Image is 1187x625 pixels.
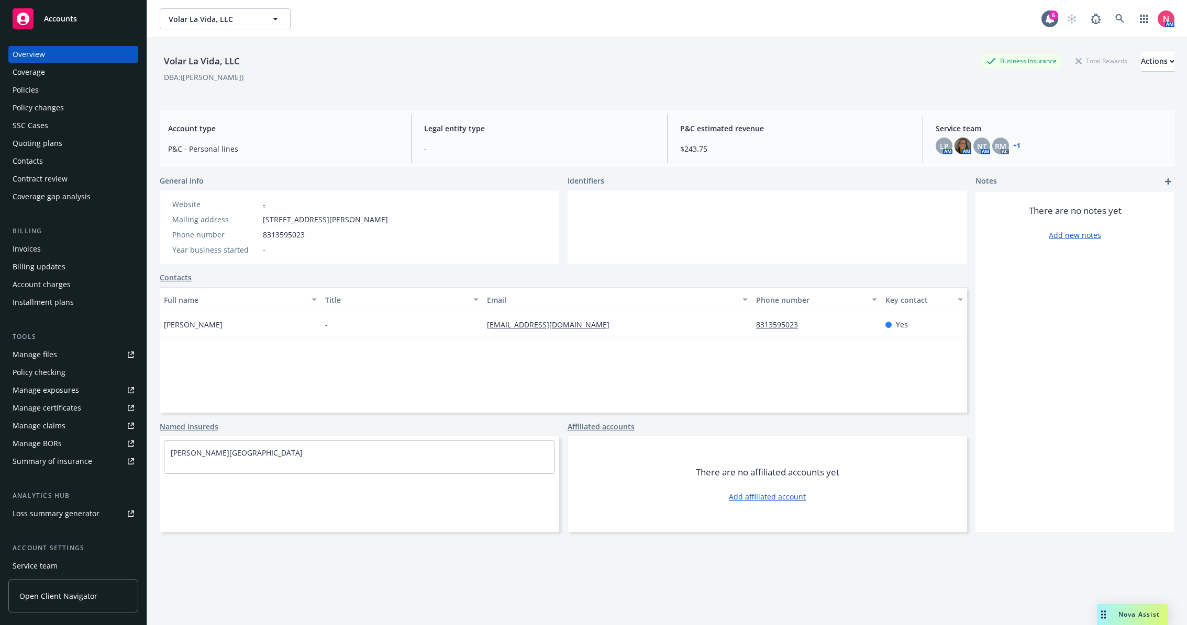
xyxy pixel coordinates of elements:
[487,294,736,305] div: Email
[171,448,303,458] a: [PERSON_NAME][GEOGRAPHIC_DATA]
[1134,8,1155,29] a: Switch app
[8,82,138,98] a: Policies
[483,287,752,312] button: Email
[8,558,138,574] a: Service team
[172,214,259,225] div: Mailing address
[8,226,138,236] div: Billing
[1085,8,1106,29] a: Report a Bug
[13,258,65,275] div: Billing updates
[8,346,138,363] a: Manage files
[13,435,62,452] div: Manage BORs
[8,417,138,434] a: Manage claims
[1097,604,1110,625] div: Drag to move
[13,505,99,522] div: Loss summary generator
[325,294,467,305] div: Title
[568,175,604,186] span: Identifiers
[13,417,65,434] div: Manage claims
[8,153,138,169] a: Contacts
[13,382,79,399] div: Manage exposures
[1118,610,1160,619] span: Nova Assist
[752,287,881,312] button: Phone number
[160,8,291,29] button: Volar La Vida, LLC
[13,294,74,311] div: Installment plans
[13,346,57,363] div: Manage files
[8,276,138,293] a: Account charges
[172,199,259,210] div: Website
[1097,604,1168,625] button: Nova Assist
[8,543,138,553] div: Account settings
[321,287,482,312] button: Title
[13,400,81,416] div: Manage certificates
[8,188,138,205] a: Coverage gap analysis
[8,453,138,470] a: Summary of insurance
[13,276,71,293] div: Account charges
[8,505,138,522] a: Loss summary generator
[168,143,398,154] span: P&C - Personal lines
[936,123,1166,134] span: Service team
[325,319,328,330] span: -
[8,491,138,501] div: Analytics hub
[13,46,45,63] div: Overview
[13,64,45,81] div: Coverage
[1070,54,1133,67] div: Total Rewards
[975,175,997,188] span: Notes
[13,171,68,187] div: Contract review
[680,143,911,154] span: $243.75
[568,421,635,432] a: Affiliated accounts
[8,117,138,134] a: SSC Cases
[13,188,91,205] div: Coverage gap analysis
[680,123,911,134] span: P&C estimated revenue
[13,99,64,116] div: Policy changes
[8,46,138,63] a: Overview
[977,141,987,152] span: NT
[8,258,138,275] a: Billing updates
[696,466,839,479] span: There are no affiliated accounts yet
[160,272,192,283] a: Contacts
[8,4,138,33] a: Accounts
[13,153,43,169] div: Contacts
[8,364,138,381] a: Policy checking
[8,400,138,416] a: Manage certificates
[1049,230,1101,241] a: Add new notes
[8,382,138,399] a: Manage exposures
[172,244,259,255] div: Year business started
[756,320,806,329] a: 8313595023
[263,229,305,240] span: 8313595023
[8,135,138,152] a: Quoting plans
[756,294,866,305] div: Phone number
[729,491,806,502] a: Add affiliated account
[13,135,62,152] div: Quoting plans
[13,364,65,381] div: Policy checking
[940,141,949,152] span: LP
[1141,51,1174,71] div: Actions
[160,287,321,312] button: Full name
[424,123,654,134] span: Legal entity type
[1029,204,1122,217] span: There are no notes yet
[263,244,265,255] span: -
[160,54,244,68] div: Volar La Vida, LLC
[1049,10,1058,20] div: 6
[164,72,243,83] div: DBA: ([PERSON_NAME])
[896,319,908,330] span: Yes
[1158,10,1174,27] img: photo
[981,54,1062,67] div: Business Insurance
[8,171,138,187] a: Contract review
[13,117,48,134] div: SSC Cases
[172,229,259,240] div: Phone number
[8,294,138,311] a: Installment plans
[8,99,138,116] a: Policy changes
[1110,8,1130,29] a: Search
[164,294,305,305] div: Full name
[19,590,97,601] span: Open Client Navigator
[8,64,138,81] a: Coverage
[13,453,92,470] div: Summary of insurance
[168,123,398,134] span: Account type
[263,199,265,209] a: -
[8,332,138,342] div: Tools
[13,241,41,257] div: Invoices
[487,320,618,329] a: [EMAIL_ADDRESS][DOMAIN_NAME]
[164,319,223,330] span: [PERSON_NAME]
[169,14,259,25] span: Volar La Vida, LLC
[8,435,138,452] a: Manage BORs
